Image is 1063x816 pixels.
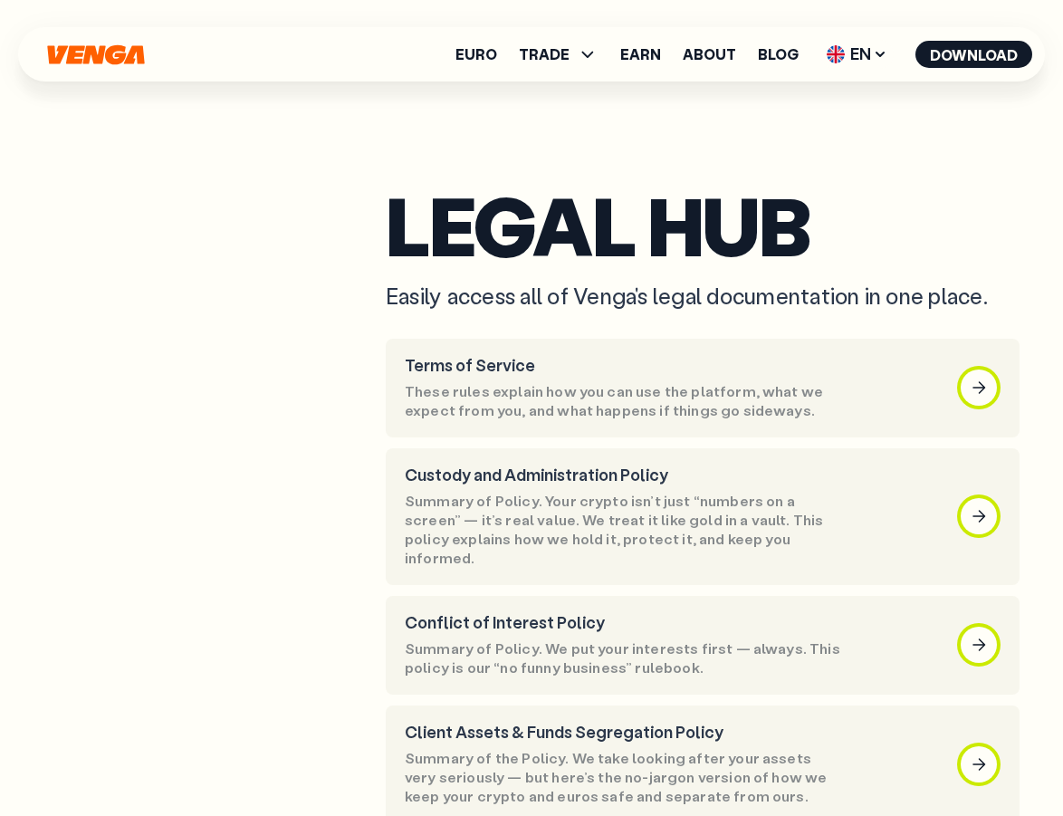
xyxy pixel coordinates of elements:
p: Client Assets & Funds Segregation Policy [405,723,845,743]
p: Easily access all of Venga's legal documentation in one place. [386,282,1020,310]
p: Terms of Service [405,356,845,376]
a: Terms of ServiceThese rules explain how you can use the platform, what we expect from you, and wh... [386,339,1020,437]
p: These rules explain how you can use the platform, what we expect from you, and what happens if th... [405,382,845,420]
h1: Legal Hub [386,190,1020,260]
p: Summary of Policy. Your crypto isn’t just “numbers on a screen” — it’s real value. We treat it li... [405,492,845,567]
a: Custody and Administration PolicySummary of Policy. Your crypto isn’t just “numbers on a screen” ... [386,448,1020,585]
a: Blog [758,47,799,62]
a: Euro [455,47,497,62]
span: TRADE [519,43,599,65]
a: Earn [620,47,661,62]
span: EN [820,40,894,69]
p: Summary of Policy. We put your interests first — always. This policy is our “no funny business” r... [405,639,845,677]
span: TRADE [519,47,570,62]
img: flag-uk [827,45,845,63]
p: Conflict of Interest Policy [405,613,845,633]
a: About [683,47,736,62]
a: Conflict of Interest PolicySummary of Policy. We put your interests first — always. This policy i... [386,596,1020,695]
svg: Home [45,44,147,65]
p: Summary of the Policy. We take looking after your assets very seriously — but here’s the no-jargo... [405,749,845,805]
p: Custody and Administration Policy [405,466,845,485]
button: Download [915,41,1032,68]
